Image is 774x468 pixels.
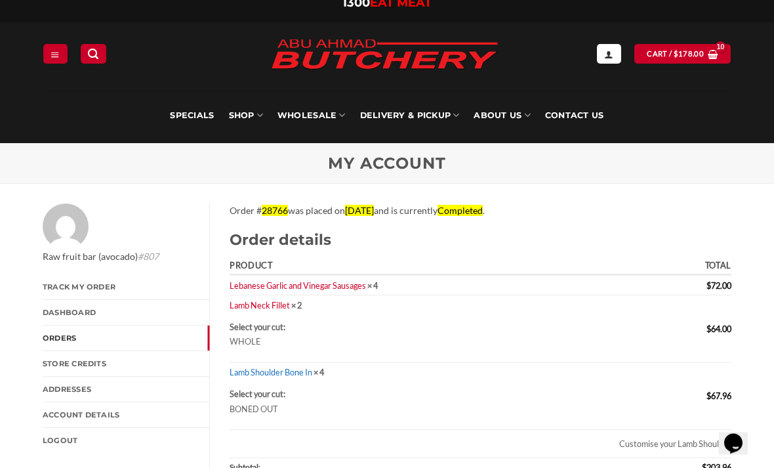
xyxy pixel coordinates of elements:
strong: Select your cut: [230,322,285,333]
mark: 28766 [262,205,288,217]
span: $ [706,391,711,402]
a: Contact Us [545,89,604,144]
a: SHOP [229,89,263,144]
a: About Us [474,89,530,144]
strong: × 2 [291,301,302,311]
p: BONED OUT [230,404,472,415]
bdi: 64.00 [706,324,731,335]
a: Lamb Shoulder Bone In [230,368,312,378]
a: Track My Order [43,275,209,300]
p: Order # was placed on and is currently . [230,204,731,219]
bdi: 178.00 [674,50,704,58]
p: Customise your Lamb Shoulder [230,439,731,450]
a: Menu [43,45,67,64]
strong: Select your cut: [230,389,285,400]
strong: × 4 [367,281,378,291]
p: WHOLE [230,337,472,347]
span: Raw fruit bar (avocado) [43,250,159,265]
strong: × 4 [314,368,324,378]
a: Lamb Neck Fillet [230,301,290,311]
bdi: 67.96 [706,391,731,402]
a: Lebanese Garlic and Vinegar Sausages [230,281,366,291]
a: Logout [43,429,209,454]
span: Cart / [647,49,704,60]
a: Addresses [43,377,209,402]
th: Total [476,257,731,276]
h2: Order details [230,231,731,250]
img: Abu Ahmad Butchery [260,31,509,81]
a: Dashboard [43,301,209,326]
span: $ [706,281,711,291]
mark: Completed [438,205,483,217]
bdi: 72.00 [706,281,731,291]
a: Account details [43,403,209,428]
h1: My Account [43,155,731,174]
a: Specials [170,89,214,144]
span: $ [674,49,678,60]
a: Search [81,45,106,64]
a: My account [597,45,621,64]
a: Store Credits [43,352,209,377]
a: Wholesale [277,89,346,144]
img: Avatar of Raw fruit bar (avocado) [43,204,89,250]
a: View cart [634,45,730,64]
iframe: chat widget [719,415,761,455]
th: Product [230,257,476,276]
span: $ [706,324,711,335]
mark: [DATE] [345,205,374,217]
nav: Account pages [43,275,209,454]
a: Orders [43,326,209,351]
em: #807 [138,251,159,263]
a: Delivery & Pickup [360,89,460,144]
